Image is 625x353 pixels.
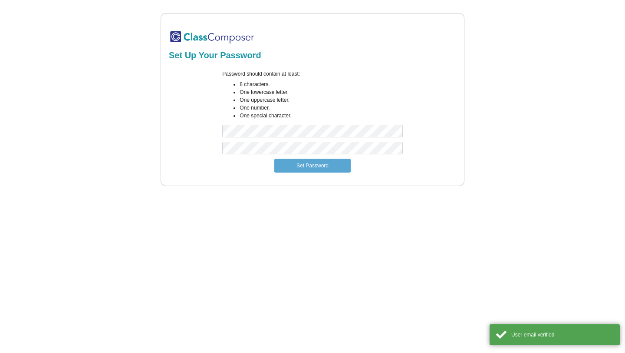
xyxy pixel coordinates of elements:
[169,50,456,60] h2: Set Up Your Password
[222,70,300,78] label: Password should contain at least:
[511,331,613,339] div: User email verified
[240,96,402,104] li: One uppercase letter.
[240,80,402,88] li: 8 characters.
[240,104,402,112] li: One number.
[274,159,351,173] button: Set Password
[240,88,402,96] li: One lowercase letter.
[240,112,402,120] li: One special character.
